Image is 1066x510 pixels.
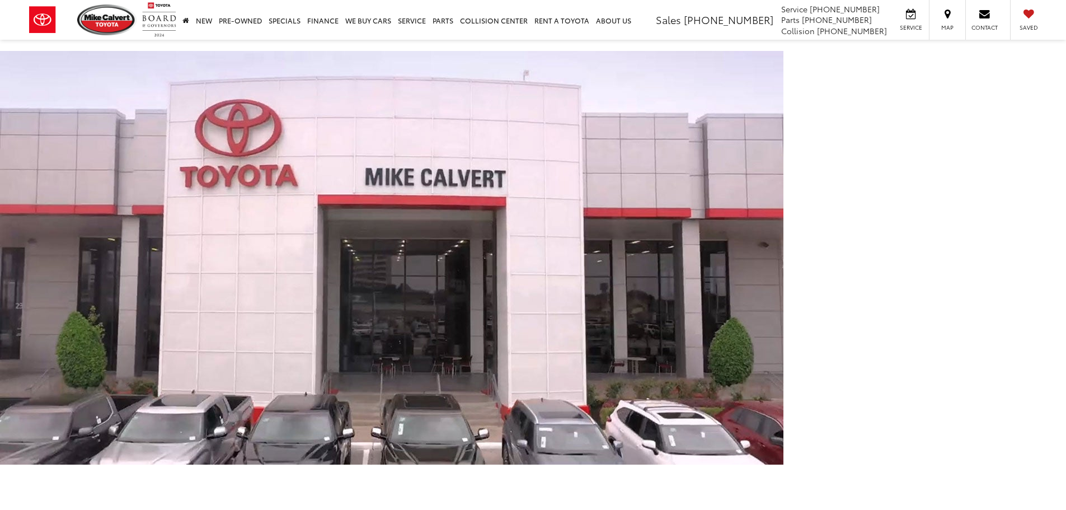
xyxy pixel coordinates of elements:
[817,25,887,36] span: [PHONE_NUMBER]
[971,24,998,31] span: Contact
[656,12,681,27] span: Sales
[802,14,872,25] span: [PHONE_NUMBER]
[781,14,800,25] span: Parts
[1016,24,1041,31] span: Saved
[781,3,807,15] span: Service
[77,4,137,35] img: Mike Calvert Toyota
[781,25,815,36] span: Collision
[684,12,773,27] span: [PHONE_NUMBER]
[898,24,923,31] span: Service
[810,3,880,15] span: [PHONE_NUMBER]
[935,24,960,31] span: Map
